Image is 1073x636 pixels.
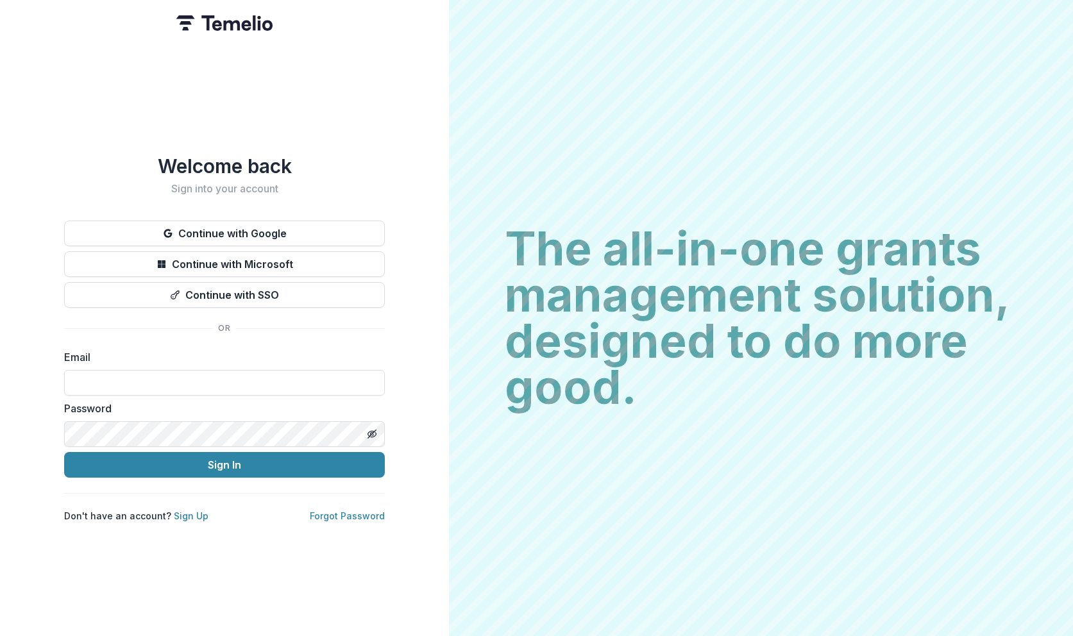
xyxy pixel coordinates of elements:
[64,452,385,478] button: Sign In
[176,15,273,31] img: Temelio
[310,510,385,521] a: Forgot Password
[64,401,377,416] label: Password
[64,251,385,277] button: Continue with Microsoft
[64,349,377,365] label: Email
[362,424,382,444] button: Toggle password visibility
[64,221,385,246] button: Continue with Google
[64,155,385,178] h1: Welcome back
[64,282,385,308] button: Continue with SSO
[174,510,208,521] a: Sign Up
[64,183,385,195] h2: Sign into your account
[64,509,208,523] p: Don't have an account?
